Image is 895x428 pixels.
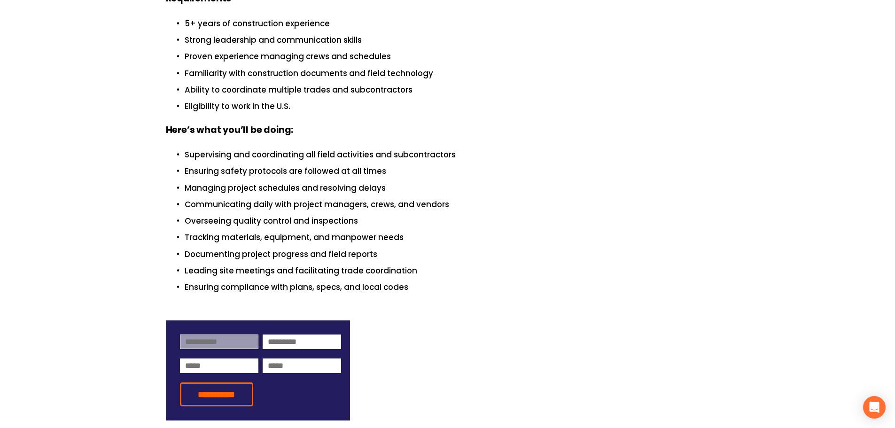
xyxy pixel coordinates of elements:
strong: Here’s what you’ll be doing: [166,123,294,139]
p: Supervising and coordinating all field activities and subcontractors [185,148,730,161]
p: Strong leadership and communication skills [185,34,730,47]
p: Ensuring compliance with plans, specs, and local codes [185,281,730,294]
div: Open Intercom Messenger [863,396,886,419]
p: Ability to coordinate multiple trades and subcontractors [185,84,730,96]
p: Overseeing quality control and inspections [185,215,730,227]
p: Communicating daily with project managers, crews, and vendors [185,198,730,211]
p: Documenting project progress and field reports [185,248,730,261]
p: Eligibility to work in the U.S. [185,100,730,113]
p: Tracking materials, equipment, and manpower needs [185,231,730,244]
p: Familiarity with construction documents and field technology [185,67,730,80]
p: 5+ years of construction experience [185,17,730,30]
p: Managing project schedules and resolving delays [185,182,730,195]
p: Proven experience managing crews and schedules [185,50,730,63]
p: Ensuring safety protocols are followed at all times [185,165,730,178]
p: Leading site meetings and facilitating trade coordination [185,265,730,277]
